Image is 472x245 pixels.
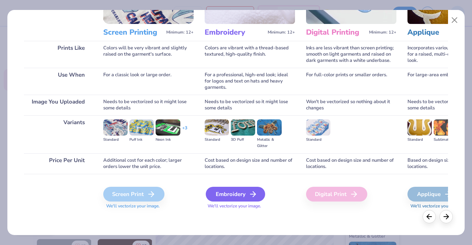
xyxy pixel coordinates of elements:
[448,13,462,27] button: Close
[103,41,194,68] div: Colors will be very vibrant and slightly raised on the garment's surface.
[103,187,164,202] div: Screen Print
[24,68,92,95] div: Use When
[129,137,154,143] div: Puff Ink
[205,203,295,209] span: We'll vectorize your image.
[182,125,187,137] div: + 3
[407,28,468,37] h3: Applique
[306,137,330,143] div: Standard
[205,68,295,95] div: For a professional, high-end look; ideal for logos and text on hats and heavy garments.
[306,68,396,95] div: For full-color prints or smaller orders.
[103,68,194,95] div: For a classic look or large order.
[205,41,295,68] div: Colors are vibrant with a thread-based textured, high-quality finish.
[24,41,92,68] div: Prints Like
[205,28,265,37] h3: Embroidery
[103,203,194,209] span: We'll vectorize your image.
[257,137,281,149] div: Metallic & Glitter
[103,153,194,174] div: Additional cost for each color; larger orders lower the unit price.
[205,119,229,136] img: Standard
[205,137,229,143] div: Standard
[156,137,180,143] div: Neon Ink
[24,115,92,153] div: Variants
[306,187,367,202] div: Digital Print
[24,95,92,115] div: Image You Uploaded
[407,137,432,143] div: Standard
[103,28,163,37] h3: Screen Printing
[205,95,295,115] div: Needs to be vectorized so it might lose some details
[129,119,154,136] img: Puff Ink
[103,95,194,115] div: Needs to be vectorized so it might lose some details
[407,187,462,202] div: Applique
[407,119,432,136] img: Standard
[306,95,396,115] div: Won't be vectorized so nothing about it changes
[156,119,180,136] img: Neon Ink
[369,30,396,35] span: Minimum: 12+
[306,119,330,136] img: Standard
[103,119,128,136] img: Standard
[205,153,295,174] div: Cost based on design size and number of locations.
[306,41,396,68] div: Inks are less vibrant than screen printing; smooth on light garments and raised on dark garments ...
[306,28,366,37] h3: Digital Printing
[434,137,458,143] div: Sublimated
[166,30,194,35] span: Minimum: 12+
[306,153,396,174] div: Cost based on design size and number of locations.
[231,119,255,136] img: 3D Puff
[24,153,92,174] div: Price Per Unit
[268,30,295,35] span: Minimum: 12+
[231,137,255,143] div: 3D Puff
[257,119,281,136] img: Metallic & Glitter
[434,119,458,136] img: Sublimated
[103,137,128,143] div: Standard
[206,187,265,202] div: Embroidery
